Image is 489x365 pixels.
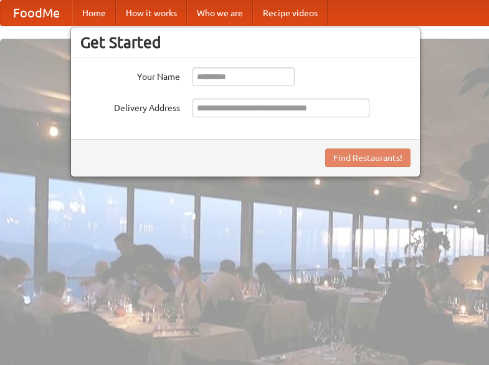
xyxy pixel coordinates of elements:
[80,33,411,52] h3: Get Started
[253,1,328,26] a: Recipe videos
[325,148,411,167] button: Find Restaurants!
[80,99,180,114] label: Delivery Address
[72,1,116,26] a: Home
[1,1,72,26] a: FoodMe
[187,1,253,26] a: Who we are
[116,1,187,26] a: How it works
[80,67,180,83] label: Your Name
